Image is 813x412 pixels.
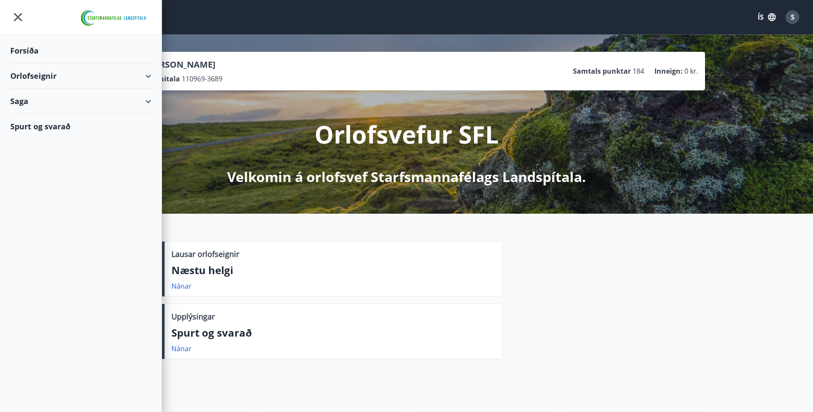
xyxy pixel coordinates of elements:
span: 110969-3689 [182,74,222,84]
img: union_logo [77,9,151,27]
button: menu [10,9,26,25]
div: Spurt og svarað [10,114,151,139]
p: Spurt og svarað [171,325,495,340]
button: S [782,7,803,27]
p: Næstu helgi [171,263,495,278]
p: Kennitala [146,74,180,84]
div: Orlofseignir [10,63,151,89]
p: [PERSON_NAME] [146,59,222,71]
div: Forsíða [10,38,151,63]
p: Upplýsingar [171,311,215,322]
a: Nánar [171,344,192,353]
p: Orlofsvefur SFL [315,118,499,150]
span: 0 kr. [684,66,698,76]
p: Velkomin á orlofsvef Starfsmannafélags Landspítala. [227,167,586,186]
p: Inneign : [654,66,683,76]
button: ÍS [753,9,780,25]
p: Lausar orlofseignir [171,248,239,260]
p: Samtals punktar [573,66,631,76]
div: Saga [10,89,151,114]
span: S [791,12,795,22]
a: Nánar [171,281,192,291]
span: 184 [633,66,644,76]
